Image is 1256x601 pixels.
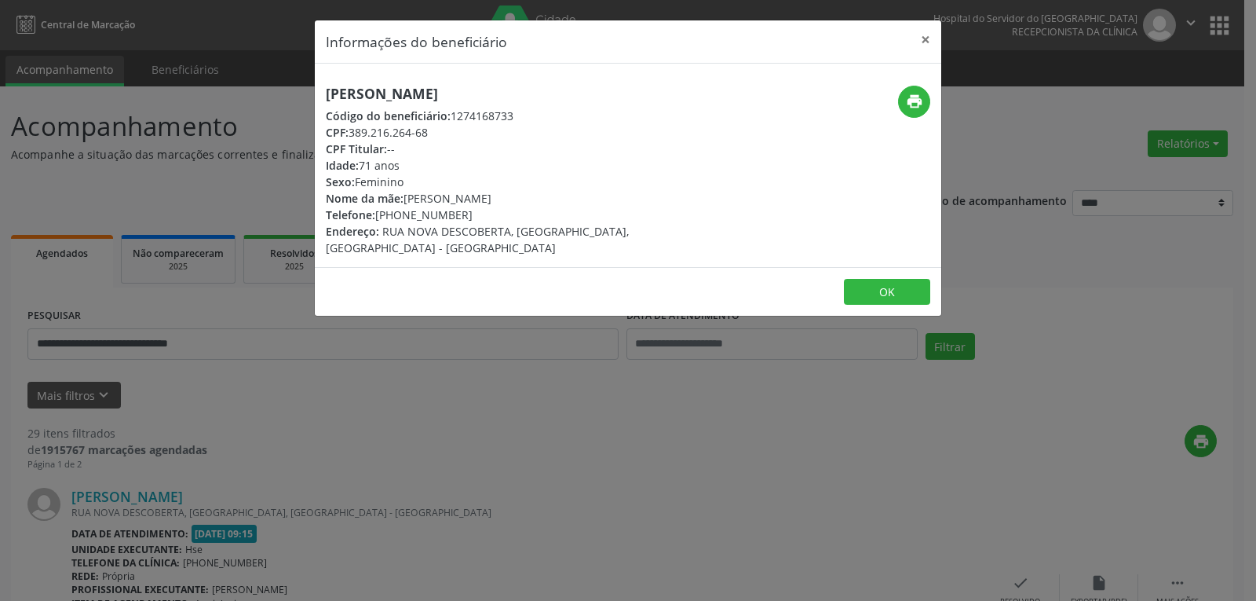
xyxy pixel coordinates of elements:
[906,93,923,110] i: print
[326,157,721,174] div: 71 anos
[326,174,721,190] div: Feminino
[326,158,359,173] span: Idade:
[326,141,387,156] span: CPF Titular:
[844,279,930,306] button: OK
[326,191,403,206] span: Nome da mãe:
[326,125,349,140] span: CPF:
[910,20,941,59] button: Close
[326,174,355,189] span: Sexo:
[326,108,451,123] span: Código do beneficiário:
[326,190,721,207] div: [PERSON_NAME]
[326,31,507,52] h5: Informações do beneficiário
[326,124,721,141] div: 389.216.264-68
[326,86,721,102] h5: [PERSON_NAME]
[326,224,379,239] span: Endereço:
[326,141,721,157] div: --
[326,207,721,223] div: [PHONE_NUMBER]
[326,207,375,222] span: Telefone:
[326,224,629,255] span: RUA NOVA DESCOBERTA, [GEOGRAPHIC_DATA], [GEOGRAPHIC_DATA] - [GEOGRAPHIC_DATA]
[326,108,721,124] div: 1274168733
[898,86,930,118] button: print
